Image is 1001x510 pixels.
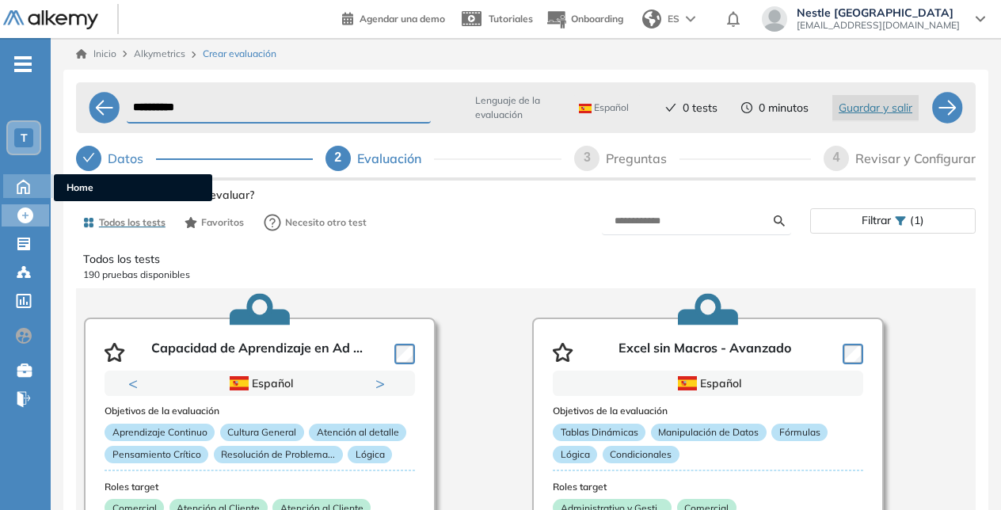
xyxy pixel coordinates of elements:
[579,101,629,114] span: Español
[579,104,592,113] img: ESP
[178,209,250,236] button: Favoritos
[759,100,809,116] span: 0 minutos
[375,375,391,391] button: Next
[489,13,533,25] span: Tutoriales
[161,375,359,392] div: Español
[839,99,912,116] span: Guardar y salir
[76,209,172,236] button: Todos los tests
[285,215,367,230] span: Necesito otro test
[678,376,697,390] img: ESP
[83,268,969,282] p: 190 pruebas disponibles
[686,16,695,22] img: arrow
[134,48,185,59] span: Alkymetrics
[553,446,597,463] p: Lógica
[342,8,445,27] a: Agendar una demo
[571,13,623,25] span: Onboarding
[241,396,260,398] button: 1
[833,150,840,164] span: 4
[151,341,363,364] p: Capacidad de Aprendizaje en Ad ...
[67,181,200,195] span: Home
[603,446,679,463] p: Condicionales
[475,93,557,122] span: Lenguaje de la evaluación
[771,424,828,441] p: Fórmulas
[230,376,249,390] img: ESP
[105,446,208,463] p: Pensamiento Crítico
[3,10,98,30] img: Logo
[201,215,244,230] span: Favoritos
[83,251,969,268] p: Todos los tests
[910,209,924,232] span: (1)
[862,209,891,232] span: Filtrar
[683,100,717,116] span: 0 tests
[741,102,752,113] span: clock-circle
[618,341,791,364] p: Excel sin Macros - Avanzado
[584,150,591,164] span: 3
[76,47,116,61] a: Inicio
[214,446,343,463] p: Resolución de Problema...
[82,151,95,164] span: check
[546,2,623,36] button: Onboarding
[651,424,767,441] p: Manipulación de Datos
[357,146,434,171] div: Evaluación
[922,434,1001,510] div: Widget de chat
[574,146,811,171] div: 3Preguntas
[108,146,156,171] div: Datos
[76,146,313,171] div: Datos
[309,424,406,441] p: Atención al detalle
[21,131,28,144] span: T
[922,434,1001,510] iframe: Chat Widget
[606,146,679,171] div: Preguntas
[266,396,279,398] button: 2
[609,375,807,392] div: Español
[797,19,960,32] span: [EMAIL_ADDRESS][DOMAIN_NAME]
[105,424,215,441] p: Aprendizaje Continuo
[203,47,276,61] span: Crear evaluación
[220,424,304,441] p: Cultura General
[855,146,976,171] div: Revisar y Configurar
[553,405,863,417] h3: Objetivos de la evaluación
[360,13,445,25] span: Agendar una demo
[325,146,562,171] div: 2Evaluación
[128,375,144,391] button: Previous
[553,424,645,441] p: Tablas Dinámicas
[99,215,166,230] span: Todos los tests
[334,150,341,164] span: 2
[105,481,415,493] h3: Roles target
[257,207,374,238] button: Necesito otro test
[665,102,676,113] span: check
[14,63,32,66] i: -
[642,10,661,29] img: world
[348,446,392,463] p: Lógica
[105,405,415,417] h3: Objetivos de la evaluación
[824,146,976,171] div: 4Revisar y Configurar
[553,481,863,493] h3: Roles target
[832,95,919,120] button: Guardar y salir
[797,6,960,19] span: Nestle [GEOGRAPHIC_DATA]
[668,12,679,26] span: ES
